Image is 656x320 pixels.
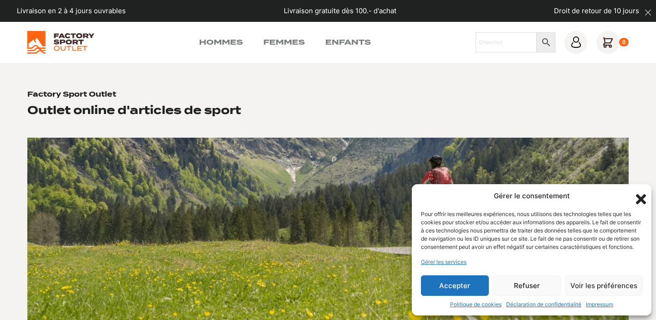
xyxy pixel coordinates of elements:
a: Impressum [586,300,613,309]
h2: Outlet online d'articles de sport [27,103,241,117]
div: Fermer la boîte de dialogue [633,191,642,201]
a: Enfants [325,37,371,48]
p: Livraison en 2 à 4 jours ouvrables [17,6,126,16]
button: dismiss [640,5,656,21]
a: Femmes [263,37,305,48]
input: Chercher [476,32,537,52]
a: Politique de cookies [450,300,502,309]
a: Hommes [199,37,243,48]
a: Déclaration de confidentialité [506,300,581,309]
img: Factory Sport Outlet [27,31,94,54]
p: Livraison gratuite dès 100.- d'achat [284,6,396,16]
button: Accepter [421,275,489,296]
a: Gérer les services [421,258,466,266]
button: Refuser [493,275,561,296]
p: Droit de retour de 10 jours [554,6,639,16]
div: 0 [619,38,629,47]
button: Voir les préférences [565,275,642,296]
div: Pour offrir les meilleures expériences, nous utilisons des technologies telles que les cookies po... [421,210,641,251]
div: Gérer le consentement [494,191,570,201]
h1: Factory Sport Outlet [27,90,116,99]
